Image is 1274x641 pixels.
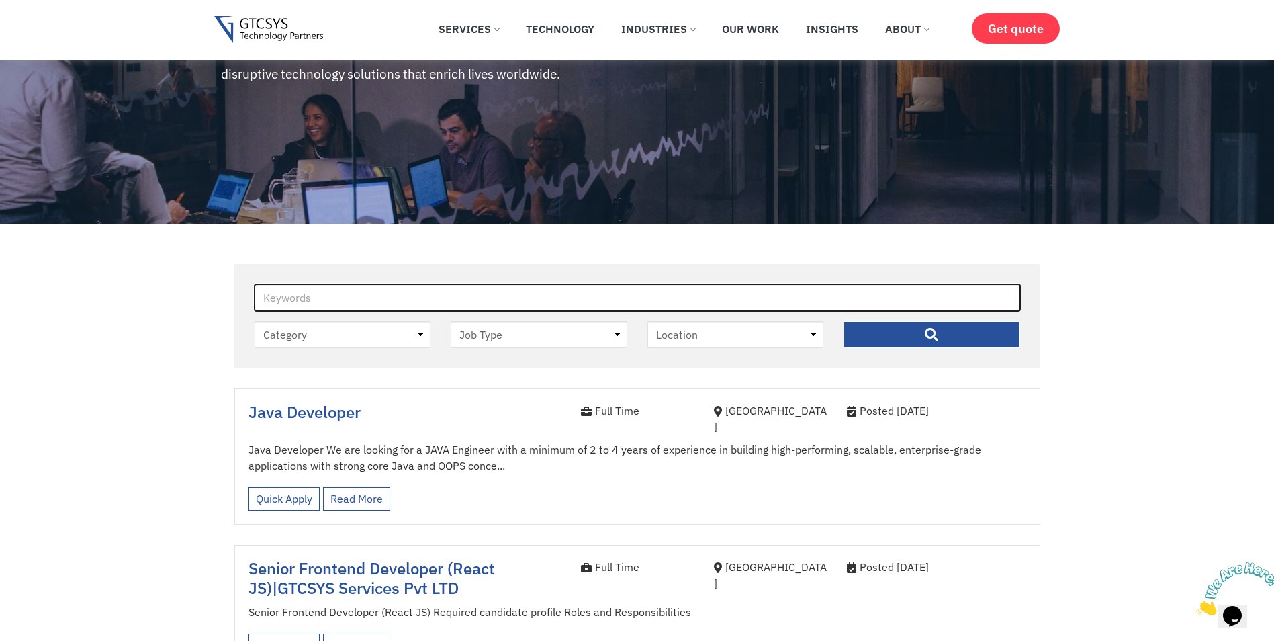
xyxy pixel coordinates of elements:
div: Posted [DATE] [847,559,1026,575]
a: Our Work [712,14,789,44]
div: [GEOGRAPHIC_DATA] [714,402,827,435]
input:  [844,321,1020,348]
input: Keywords [255,284,1020,311]
span: GTCSYS Services Pvt LTD [277,577,459,599]
a: Services [428,14,509,44]
div: [GEOGRAPHIC_DATA] [714,559,827,591]
span: Senior Frontend Developer (React JS) [248,558,495,599]
img: Gtcsys logo [214,16,324,44]
img: Chat attention grabber [5,5,89,58]
a: Java Developer [248,401,361,423]
div: Full Time [581,559,694,575]
a: Read More [323,487,390,511]
iframe: chat widget [1191,557,1274,621]
div: Full Time [581,402,694,419]
a: About [875,14,939,44]
p: Senior Frontend Developer (React JS) Required candidate profile Roles and Responsibilities [248,604,1026,620]
a: Technology [516,14,604,44]
a: Quick Apply [248,487,320,511]
div: Posted [DATE] [847,402,1026,419]
a: Industries [611,14,705,44]
p: Java Developer We are looking for a JAVA Engineer with a minimum of 2 to 4 years of experience in... [248,441,1026,474]
span: Get quote [988,22,1044,36]
p: Explore exciting careers with us as we bring together the brightest minds to create disruptive te... [221,38,737,86]
a: Insights [796,14,868,44]
a: Get quote [972,13,1060,44]
a: Senior Frontend Developer (React JS)|GTCSYS Services Pvt LTD [248,558,495,599]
